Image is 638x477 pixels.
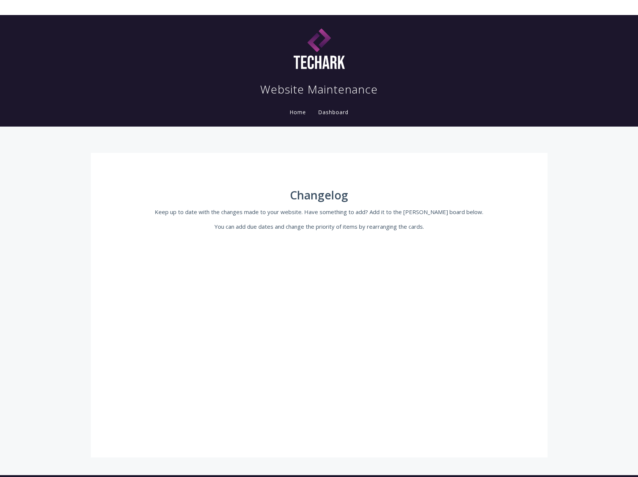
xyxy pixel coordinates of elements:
a: Dashboard [317,109,350,116]
p: You can add due dates and change the priority of items by rearranging the cards. [139,222,499,231]
a: Home [288,109,308,116]
p: Keep up to date with the changes made to your website. Have something to add? Add it to the [PERS... [139,207,499,216]
h1: Website Maintenance [260,82,378,97]
h1: Changelog [139,189,499,202]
